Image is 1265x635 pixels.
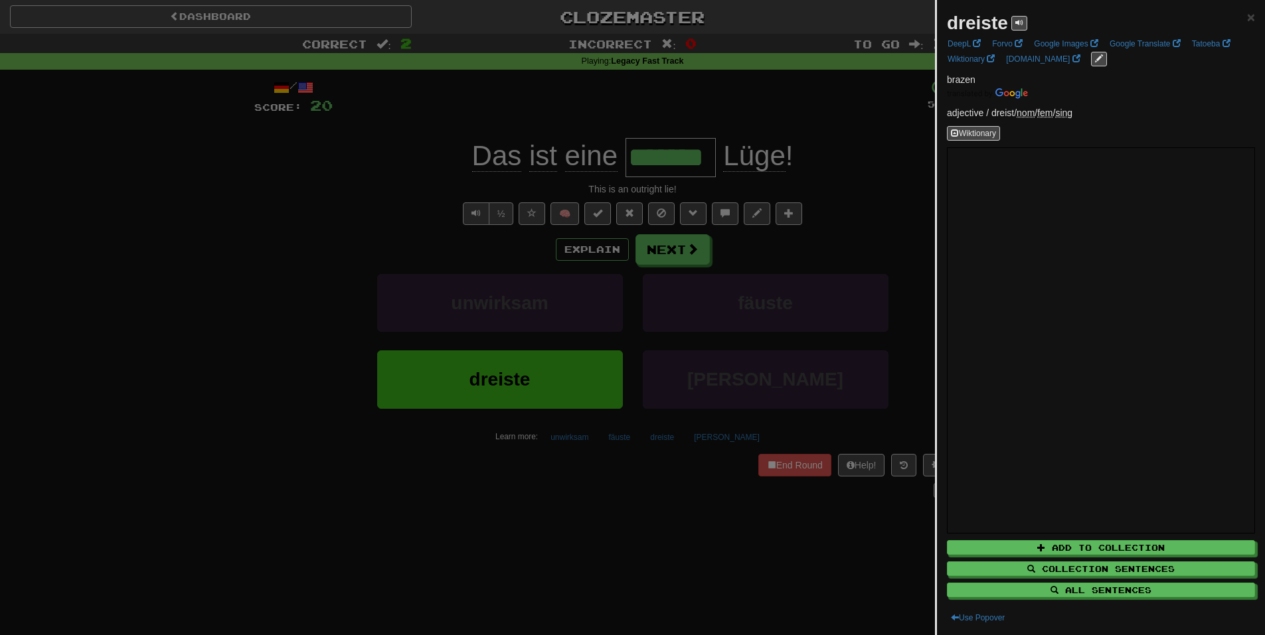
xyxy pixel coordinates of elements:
button: Close [1247,10,1255,24]
span: brazen [947,74,975,85]
abbr: Gender: Feminine gender [1037,107,1053,118]
a: Google Translate [1106,36,1185,51]
img: Color short [947,88,1028,99]
span: / [1017,107,1037,118]
p: adjective / dreist / [947,106,1255,119]
a: Wiktionary [944,52,999,66]
button: Use Popover [947,610,1009,625]
a: Google Images [1030,36,1102,51]
a: Tatoeba [1188,36,1234,51]
button: Add to Collection [947,540,1255,555]
strong: dreiste [947,13,1008,33]
a: [DOMAIN_NAME] [1002,52,1084,66]
a: DeepL [944,36,985,51]
abbr: Case: Nominative / direct [1017,107,1035,118]
span: × [1247,9,1255,25]
button: All Sentences [947,583,1255,597]
abbr: Number: Singular number [1055,107,1072,118]
button: edit links [1091,52,1107,66]
button: Collection Sentences [947,561,1255,576]
span: / [1037,107,1055,118]
button: Wiktionary [947,126,1000,141]
a: Forvo [988,36,1027,51]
